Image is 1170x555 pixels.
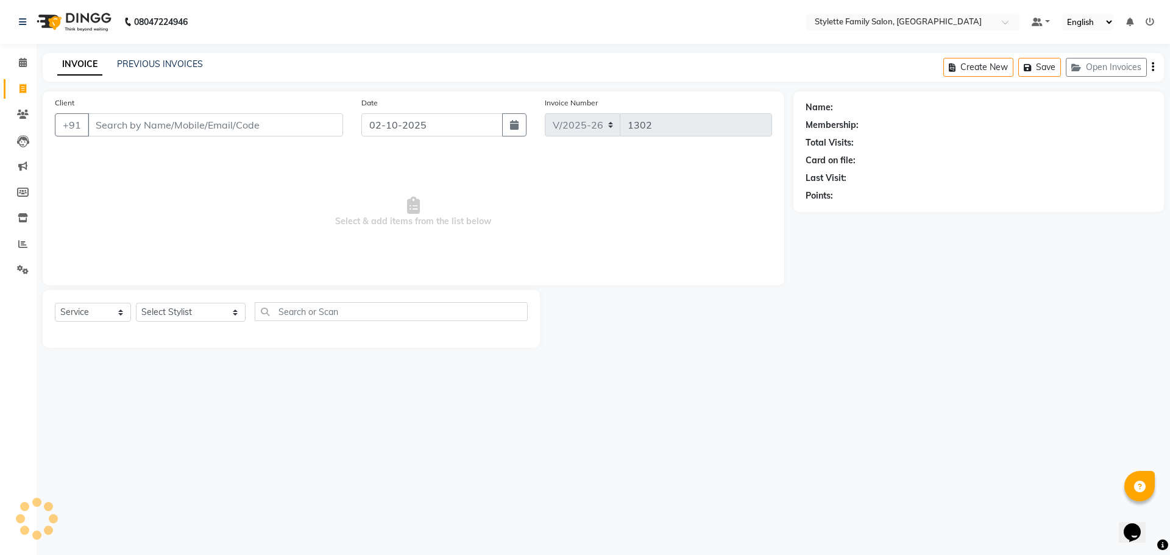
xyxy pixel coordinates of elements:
[1119,506,1158,543] iframe: chat widget
[943,58,1013,77] button: Create New
[806,189,833,202] div: Points:
[55,151,772,273] span: Select & add items from the list below
[1018,58,1061,77] button: Save
[55,113,89,136] button: +91
[806,101,833,114] div: Name:
[134,5,188,39] b: 08047224946
[806,119,859,132] div: Membership:
[117,58,203,69] a: PREVIOUS INVOICES
[806,154,856,167] div: Card on file:
[57,54,102,76] a: INVOICE
[55,97,74,108] label: Client
[255,302,528,321] input: Search or Scan
[31,5,115,39] img: logo
[806,172,846,185] div: Last Visit:
[545,97,598,108] label: Invoice Number
[361,97,378,108] label: Date
[88,113,343,136] input: Search by Name/Mobile/Email/Code
[806,136,854,149] div: Total Visits:
[1066,58,1147,77] button: Open Invoices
